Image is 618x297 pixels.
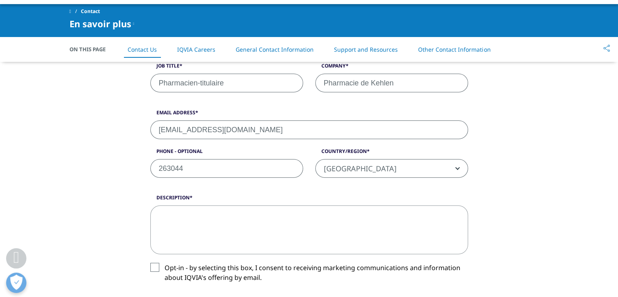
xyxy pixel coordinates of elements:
a: IQVIA Careers [177,46,215,53]
label: Email Address [150,109,468,120]
a: General Contact Information [236,46,314,53]
button: Ouvrir le centre de préférences [6,273,26,293]
label: Job Title [150,62,303,74]
label: Opt-in - by selecting this box, I consent to receiving marketing communications and information a... [150,263,468,287]
span: Luxembourg [315,159,468,178]
label: Phone - Optional [150,148,303,159]
span: Luxembourg [316,159,468,178]
label: Country/Region [315,148,468,159]
label: Description [150,194,468,205]
a: Contact Us [128,46,157,53]
label: Company [315,62,468,74]
span: Contact [81,4,100,19]
span: En savoir plus [69,19,131,28]
span: On This Page [69,45,114,53]
a: Support and Resources [334,46,398,53]
a: Other Contact Information [418,46,490,53]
